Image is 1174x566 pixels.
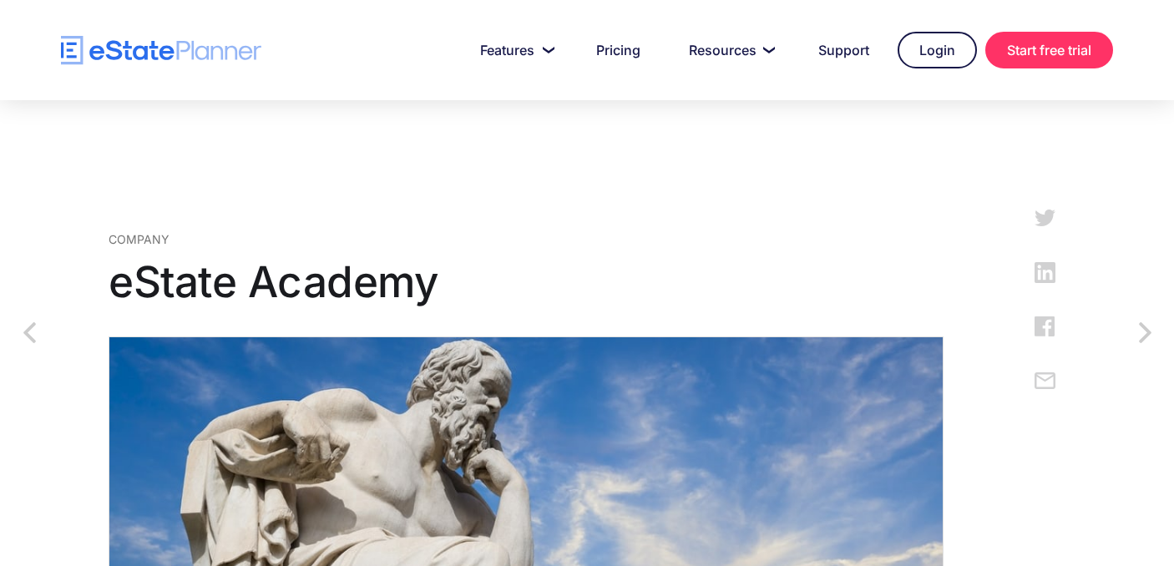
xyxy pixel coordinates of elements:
a: Features [460,33,568,67]
a: home [61,36,261,65]
h1: eState Academy [109,256,944,307]
a: Login [898,32,977,68]
div: Company [109,230,944,248]
a: Support [798,33,889,67]
a: Pricing [576,33,660,67]
a: Start free trial [985,32,1113,68]
a: Resources [669,33,790,67]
